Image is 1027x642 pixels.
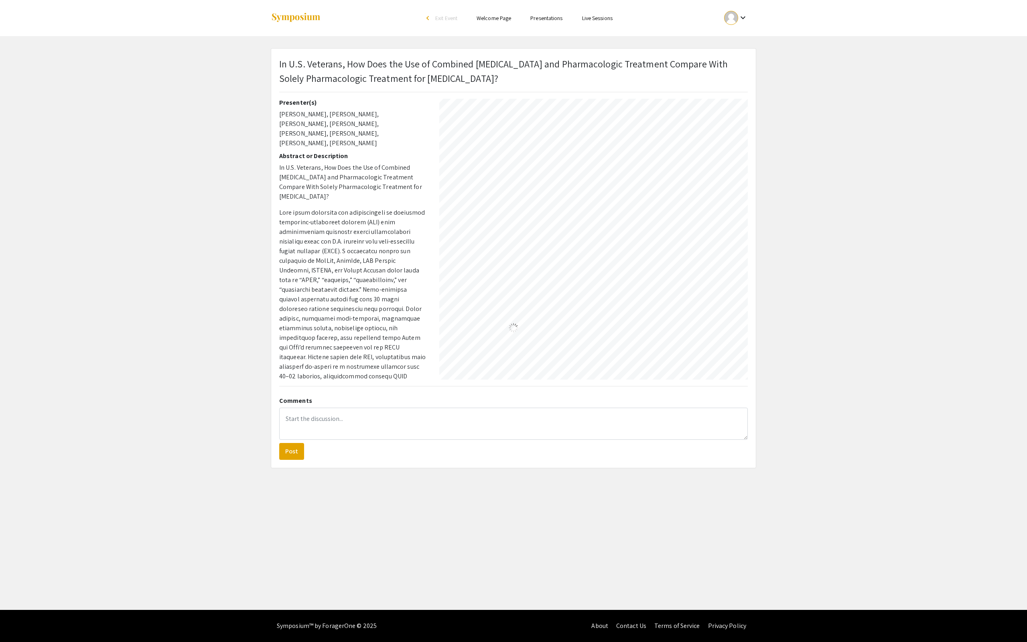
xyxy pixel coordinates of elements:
p: In U.S. Veterans, How Does the Use of Combined [MEDICAL_DATA] and Pharmacologic Treatment Compare... [279,163,427,201]
a: Welcome Page [477,14,511,22]
img: Symposium by ForagerOne [271,12,321,23]
mat-icon: Expand account dropdown [738,13,748,22]
span: Exit Event [435,14,457,22]
div: Symposium™ by ForagerOne © 2025 [277,610,377,642]
a: Privacy Policy [708,622,746,630]
p: [PERSON_NAME], [PERSON_NAME], [PERSON_NAME], [PERSON_NAME], [PERSON_NAME], [PERSON_NAME], [PERSON... [279,110,427,148]
a: Contact Us [616,622,646,630]
p: Lore ipsum dolorsita con adipiscingeli se doeiusmod temporinc-utlaboreet dolorem (ALI) enim admin... [279,208,427,477]
h2: Comments [279,397,748,404]
iframe: Chat [6,606,34,636]
h2: Presenter(s) [279,99,427,106]
div: arrow_back_ios [426,16,431,20]
p: In U.S. Veterans, How Does the Use of Combined [MEDICAL_DATA] and Pharmacologic Treatment Compare... [279,57,748,85]
a: Terms of Service [654,622,700,630]
button: Expand account dropdown [716,9,756,27]
a: About [591,622,608,630]
h2: Abstract or Description [279,152,427,160]
button: Post [279,443,304,460]
a: Live Sessions [582,14,613,22]
a: Presentations [530,14,562,22]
